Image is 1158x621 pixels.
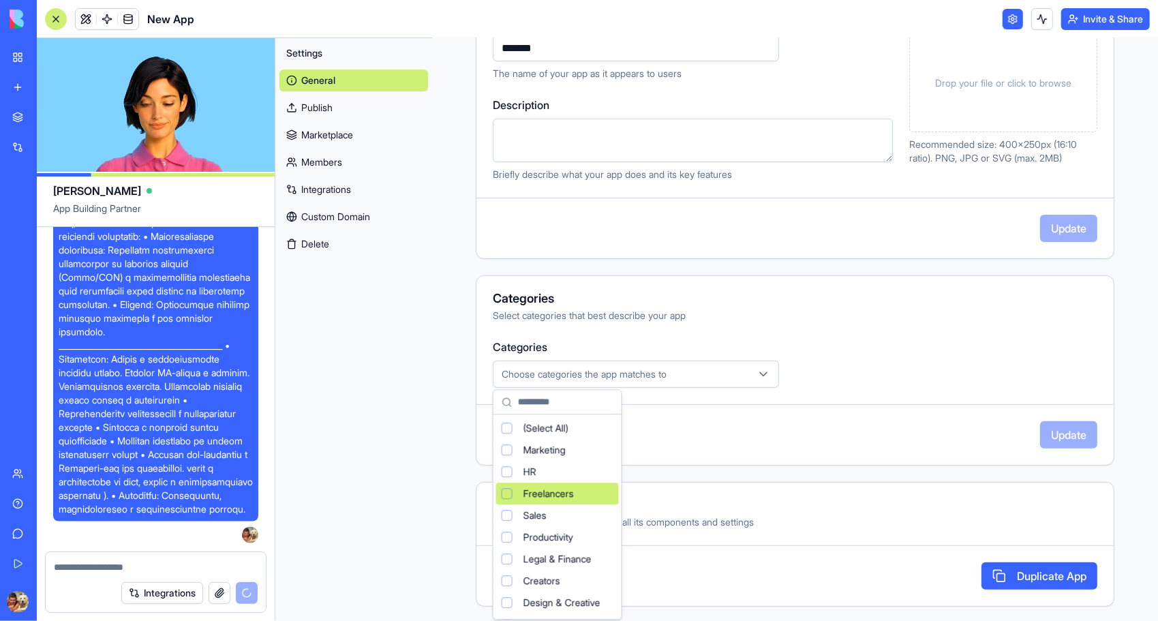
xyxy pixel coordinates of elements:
[523,530,573,544] span: Productivity
[523,465,536,479] span: HR
[523,487,574,500] span: Freelancers
[523,596,600,609] span: Design & Creative
[523,509,547,522] span: Sales
[523,574,560,588] span: Creators
[493,414,622,619] div: Suggestions
[523,552,592,566] span: Legal & Finance
[523,443,566,457] span: Marketing
[523,421,568,435] span: (Select All)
